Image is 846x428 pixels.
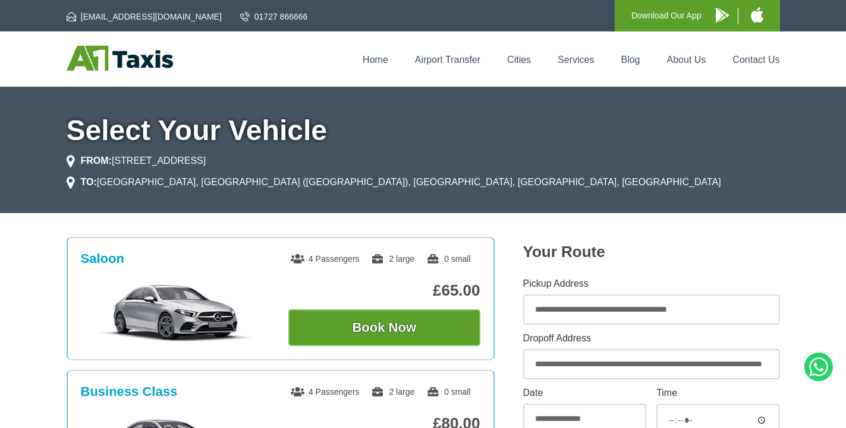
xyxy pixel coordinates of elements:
[426,254,470,264] span: 0 small
[523,388,646,398] label: Date
[67,46,173,71] img: A1 Taxis St Albans LTD
[426,387,470,397] span: 0 small
[81,384,178,400] h3: Business Class
[621,55,640,65] a: Blog
[507,55,531,65] a: Cities
[371,254,414,264] span: 2 large
[67,154,206,168] li: [STREET_ADDRESS]
[523,279,780,288] label: Pickup Address
[363,55,388,65] a: Home
[631,8,702,23] p: Download Our App
[558,55,594,65] a: Services
[67,11,222,23] a: [EMAIL_ADDRESS][DOMAIN_NAME]
[81,156,112,166] strong: FROM:
[240,11,308,23] a: 01727 866666
[291,387,360,397] span: 4 Passengers
[716,8,729,23] img: A1 Taxis Android App
[288,309,480,346] button: Book Now
[415,55,480,65] a: Airport Transfer
[371,387,414,397] span: 2 large
[751,7,763,23] img: A1 Taxis iPhone App
[732,55,779,65] a: Contact Us
[523,334,780,343] label: Dropoff Address
[667,55,706,65] a: About Us
[523,243,780,261] h2: Your Route
[87,283,266,343] img: Saloon
[67,116,780,145] h1: Select Your Vehicle
[67,175,721,189] li: [GEOGRAPHIC_DATA], [GEOGRAPHIC_DATA] ([GEOGRAPHIC_DATA]), [GEOGRAPHIC_DATA], [GEOGRAPHIC_DATA], [...
[288,281,480,300] p: £65.00
[81,177,97,187] strong: TO:
[291,254,360,264] span: 4 Passengers
[656,388,779,398] label: Time
[81,251,124,267] h3: Saloon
